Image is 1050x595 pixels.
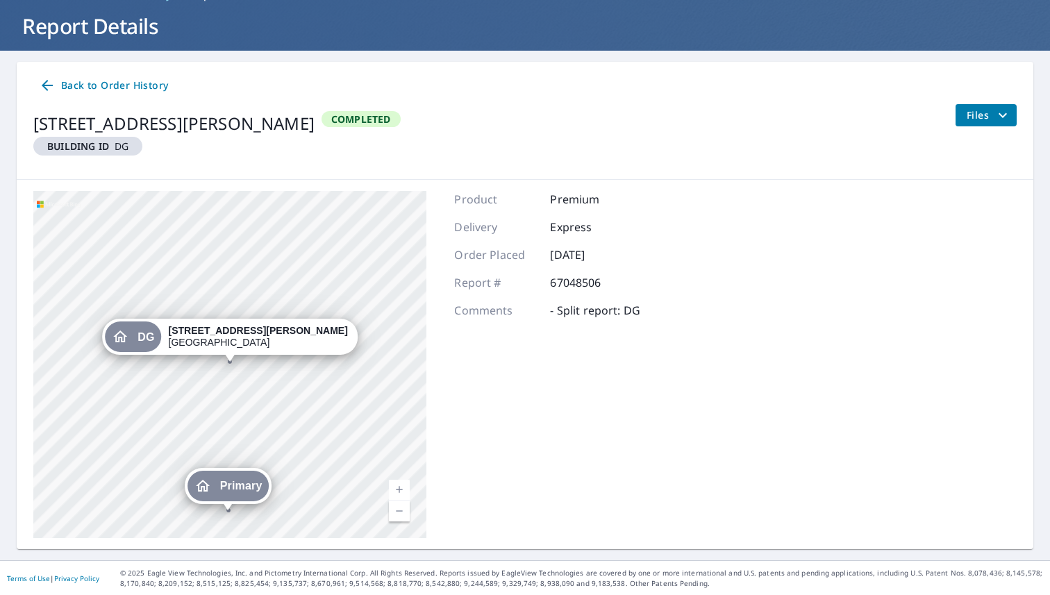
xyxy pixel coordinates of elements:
[169,325,348,349] div: [GEOGRAPHIC_DATA]
[550,302,640,319] p: - Split report: DG
[389,480,410,501] a: Current Level 19, Zoom In
[185,468,272,511] div: Dropped pin, building Primary, Residential property, 137 Colbert Ln Marthasville, MO 63357
[137,332,154,342] span: DG
[967,107,1011,124] span: Files
[389,501,410,521] a: Current Level 19, Zoom Out
[54,573,99,583] a: Privacy Policy
[39,140,137,153] span: DG
[33,111,315,136] div: [STREET_ADDRESS][PERSON_NAME]
[120,568,1043,589] p: © 2025 Eagle View Technologies, Inc. and Pictometry International Corp. All Rights Reserved. Repo...
[323,112,399,126] span: Completed
[550,219,633,235] p: Express
[454,191,537,208] p: Product
[454,246,537,263] p: Order Placed
[102,319,358,362] div: Dropped pin, building DG, Residential property, 137 Colbert Ln Marthasville, MO 63357
[39,77,168,94] span: Back to Order History
[33,73,174,99] a: Back to Order History
[550,191,633,208] p: Premium
[550,274,633,291] p: 67048506
[7,574,99,583] p: |
[169,325,348,336] strong: [STREET_ADDRESS][PERSON_NAME]
[454,274,537,291] p: Report #
[454,219,537,235] p: Delivery
[454,302,537,319] p: Comments
[220,480,262,491] span: Primary
[550,246,633,263] p: [DATE]
[955,104,1017,126] button: filesDropdownBtn-67048506
[47,140,109,153] em: Building ID
[7,573,50,583] a: Terms of Use
[17,12,1033,40] h1: Report Details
